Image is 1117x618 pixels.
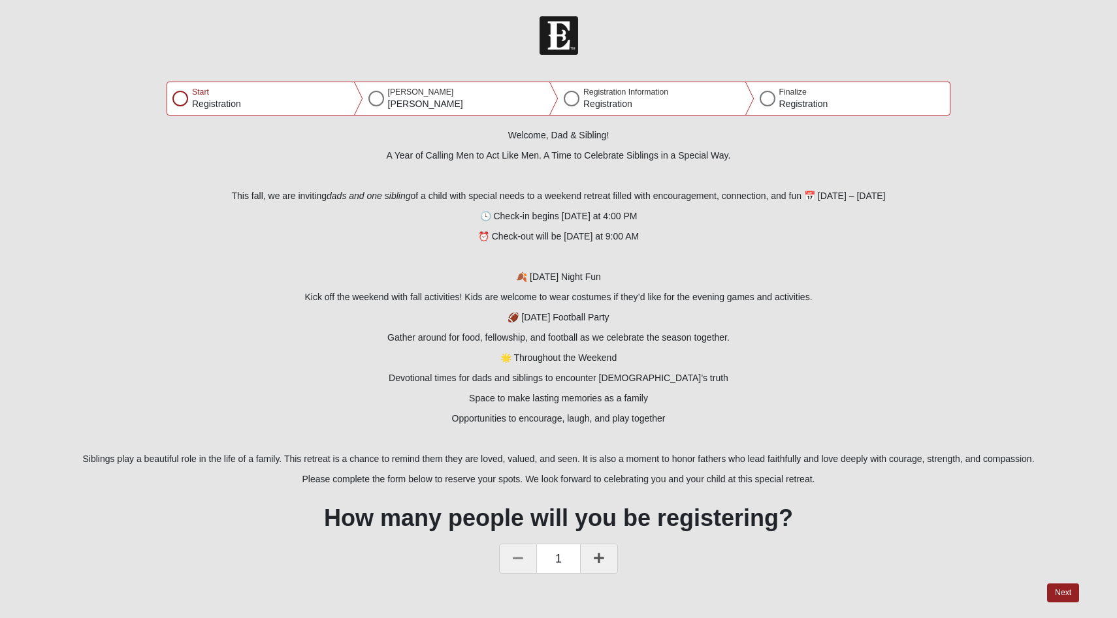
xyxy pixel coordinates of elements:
p: ⏰ Check-out will be [DATE] at 9:00 AM [38,230,1080,243]
i: dads and one sibling [327,191,410,201]
p: Registration [779,97,828,111]
p: 🌟 Throughout the Weekend [38,351,1080,365]
p: 🕓 Check-in begins [DATE] at 4:00 PM [38,209,1080,223]
p: [PERSON_NAME] [388,97,463,111]
p: 🍂 [DATE] Night Fun [38,270,1080,284]
p: Devotional times for dads and siblings to encounter [DEMOGRAPHIC_DATA]’s truth [38,371,1080,385]
span: 1 [537,544,580,574]
p: Siblings play a beautiful role in the life of a family. This retreat is a chance to remind them t... [38,452,1080,466]
p: This fall, we are inviting of a child with special needs to a weekend retreat filled with encoura... [38,189,1080,203]
span: Registration Information [583,87,668,97]
p: A Year of Calling Men to Act Like Men. A Time to Celebrate Siblings in a Special Way. [38,149,1080,162]
p: Kick off the weekend with fall activities! Kids are welcome to wear costumes if they’d like for t... [38,290,1080,304]
span: [PERSON_NAME] [388,87,454,97]
h1: How many people will you be registering? [38,504,1080,532]
button: Next [1047,583,1079,602]
img: Church of Eleven22 Logo [540,16,578,55]
p: Please complete the form below to reserve your spots. We look forward to celebrating you and your... [38,472,1080,486]
p: Registration [192,97,241,111]
p: Opportunities to encourage, laugh, and play together [38,412,1080,425]
span: Finalize [779,87,807,97]
p: Gather around for food, fellowship, and football as we celebrate the season together. [38,331,1080,345]
p: Registration [583,97,668,111]
p: Welcome, Dad & Sibling! [38,129,1080,142]
p: Space to make lasting memories as a family [38,392,1080,405]
span: Start [192,87,209,97]
p: 🏈 [DATE] Football Party [38,311,1080,324]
